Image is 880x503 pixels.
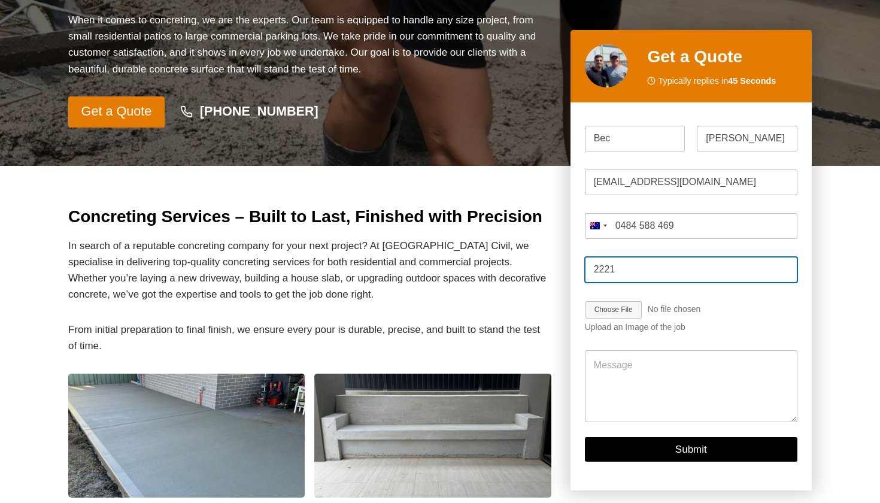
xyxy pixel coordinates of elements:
h2: Concreting Services – Built to Last, Finished with Precision [68,204,551,229]
p: When it comes to concreting, we are the experts. Our team is equipped to handle any size project,... [68,12,551,77]
input: Email [585,169,797,195]
p: From initial preparation to final finish, we ensure every pour is durable, precise, and built to ... [68,322,551,354]
input: Last Name [697,126,797,151]
input: Mobile [585,213,797,239]
strong: 45 Seconds [728,76,776,86]
span: Get a Quote [81,101,152,122]
a: Get a Quote [68,96,165,128]
a: [PHONE_NUMBER] [169,98,330,126]
button: Selected country [585,213,611,239]
input: Post Code: E.g 2000 [585,257,797,283]
button: Submit [585,438,797,462]
div: Upload an Image of the job [585,323,797,333]
span: Typically replies in [658,74,776,88]
h2: Get a Quote [647,44,797,69]
input: First Name [585,126,685,151]
p: In search of a reputable concreting company for your next project? At [GEOGRAPHIC_DATA] Civil, we... [68,238,551,303]
strong: [PHONE_NUMBER] [200,104,318,119]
